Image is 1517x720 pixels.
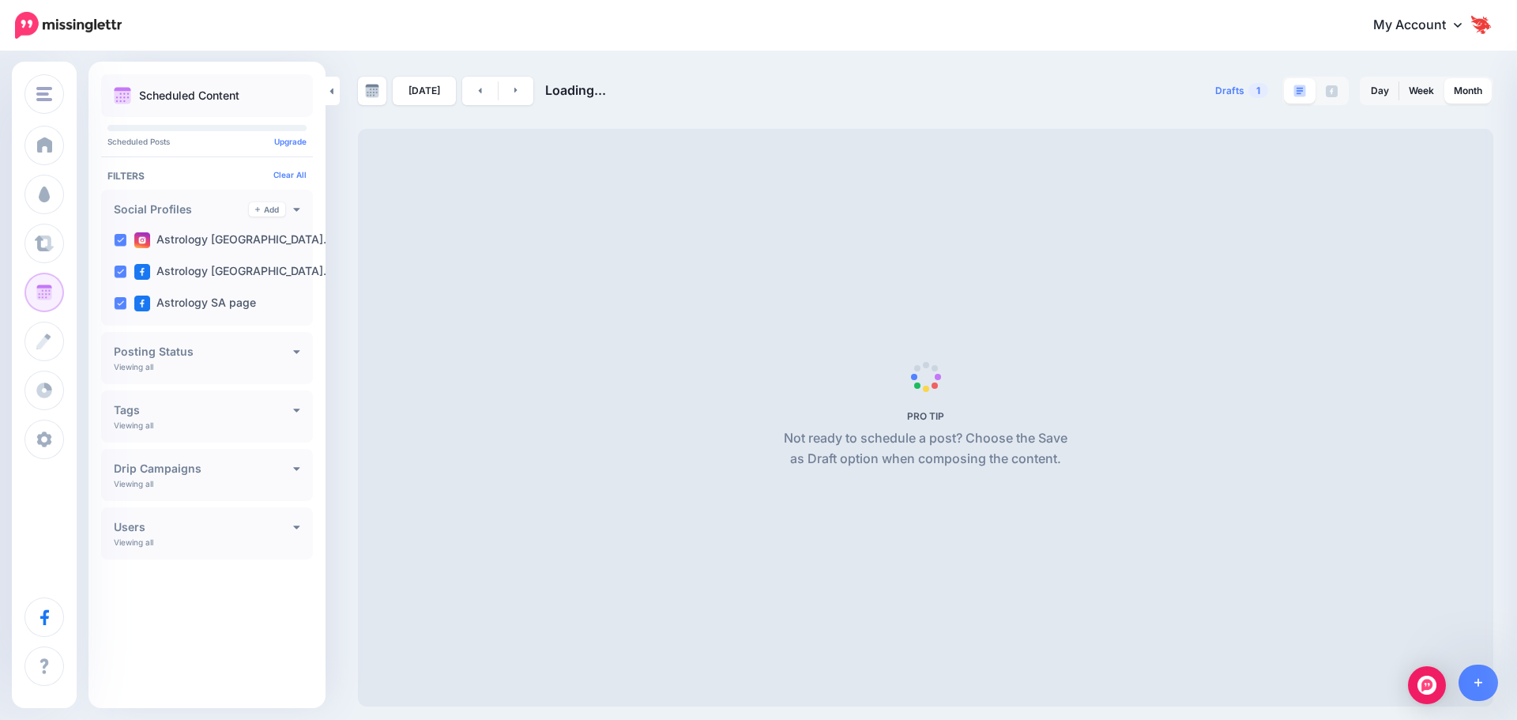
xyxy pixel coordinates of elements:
h4: Posting Status [114,346,293,357]
img: calendar-grey-darker.png [365,84,379,98]
div: Open Intercom Messenger [1408,666,1446,704]
p: Viewing all [114,537,153,547]
img: facebook-square.png [134,264,150,280]
p: Viewing all [114,479,153,488]
a: Week [1399,78,1444,104]
img: calendar.png [114,87,131,104]
a: My Account [1357,6,1493,45]
label: Astrology [GEOGRAPHIC_DATA]… [134,264,333,280]
span: Loading... [545,82,606,98]
span: 1 [1248,83,1268,98]
h4: Drip Campaigns [114,463,293,474]
a: Month [1444,78,1492,104]
p: Scheduled Content [139,90,239,101]
h4: Tags [114,405,293,416]
h4: Social Profiles [114,204,249,215]
label: Astrology [GEOGRAPHIC_DATA]… [134,232,333,248]
label: Astrology SA page [134,296,256,311]
p: Viewing all [114,420,153,430]
img: paragraph-boxed.png [1293,85,1306,97]
p: Viewing all [114,362,153,371]
h4: Filters [107,170,307,182]
img: facebook-square.png [134,296,150,311]
p: Scheduled Posts [107,138,307,145]
a: Upgrade [274,137,307,146]
h4: Users [114,522,293,533]
img: menu.png [36,87,52,101]
a: Add [249,202,285,217]
p: Not ready to schedule a post? Choose the Save as Draft option when composing the content. [777,428,1074,469]
img: Missinglettr [15,12,122,39]
a: [DATE] [393,77,456,105]
h5: PRO TIP [777,410,1074,422]
img: facebook-grey-square.png [1326,85,1338,97]
a: Clear All [273,170,307,179]
a: Day [1361,78,1398,104]
span: Drafts [1215,86,1244,96]
img: instagram-square.png [134,232,150,248]
a: Drafts1 [1206,77,1278,105]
